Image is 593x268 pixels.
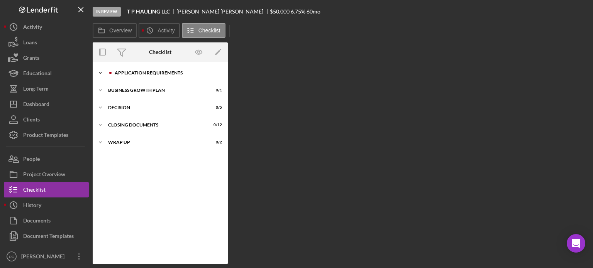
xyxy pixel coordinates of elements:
[23,81,49,98] div: Long-Term
[4,151,89,167] button: People
[4,50,89,66] button: Grants
[23,197,41,215] div: History
[4,213,89,228] button: Documents
[4,81,89,96] button: Long-Term
[108,105,203,110] div: Decision
[127,8,170,15] b: T P HAULING LLC
[567,234,585,253] div: Open Intercom Messenger
[93,23,137,38] button: Overview
[4,249,89,264] button: DC[PERSON_NAME]
[4,228,89,244] button: Document Templates
[208,123,222,127] div: 0 / 12
[176,8,270,15] div: [PERSON_NAME] [PERSON_NAME]
[4,19,89,35] button: Activity
[23,182,46,199] div: Checklist
[23,228,74,246] div: Document Templates
[307,8,320,15] div: 60 mo
[109,27,132,34] label: Overview
[108,123,203,127] div: CLOSING DOCUMENTS
[23,213,51,230] div: Documents
[108,88,203,93] div: Business Growth Plan
[23,35,37,52] div: Loans
[4,197,89,213] button: History
[4,127,89,143] button: Product Templates
[23,167,65,184] div: Project Overview
[19,249,69,266] div: [PERSON_NAME]
[4,182,89,197] button: Checklist
[270,8,290,15] span: $50,000
[208,105,222,110] div: 0 / 5
[208,140,222,145] div: 0 / 2
[4,112,89,127] button: Clients
[108,140,203,145] div: WRAP UP
[4,96,89,112] button: Dashboard
[291,8,305,15] div: 6.75 %
[208,88,222,93] div: 0 / 1
[93,7,121,17] div: In Review
[182,23,225,38] button: Checklist
[115,71,218,75] div: APPLICATION REQUIREMENTS
[23,112,40,129] div: Clients
[23,96,49,114] div: Dashboard
[23,151,40,169] div: People
[139,23,180,38] button: Activity
[23,19,42,37] div: Activity
[4,35,89,50] button: Loans
[158,27,175,34] label: Activity
[149,49,171,55] div: Checklist
[23,66,52,83] div: Educational
[198,27,220,34] label: Checklist
[4,167,89,182] button: Project Overview
[23,50,39,67] div: Grants
[4,66,89,81] button: Educational
[23,127,68,145] div: Product Templates
[9,255,14,259] text: DC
